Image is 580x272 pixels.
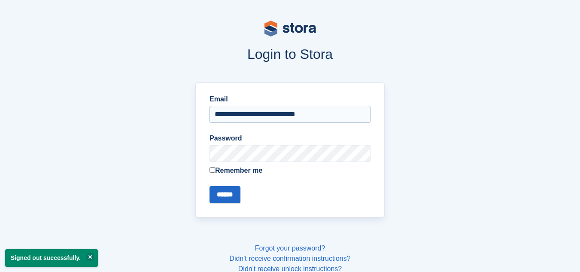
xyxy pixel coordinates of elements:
[255,244,325,252] a: Forgot your password?
[210,167,215,173] input: Remember me
[5,249,98,267] p: Signed out successfully.
[210,165,370,176] label: Remember me
[264,21,316,37] img: stora-logo-53a41332b3708ae10de48c4981b4e9114cc0af31d8433b30ea865607fb682f29.svg
[56,46,525,62] h1: Login to Stora
[229,255,350,262] a: Didn't receive confirmation instructions?
[210,94,370,104] label: Email
[210,133,370,144] label: Password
